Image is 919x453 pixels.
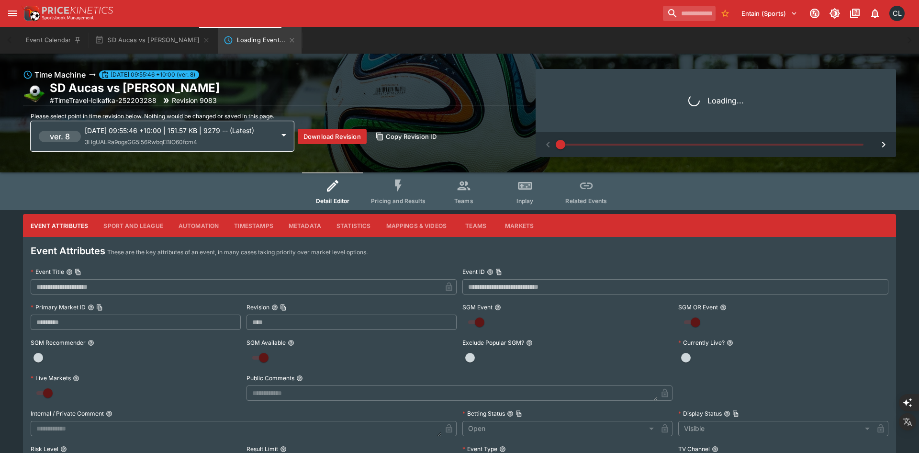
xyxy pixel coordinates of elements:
[85,125,274,136] p: [DATE] 09:55:46 +10:00 | 151.57 KB | 9279 -- (Latest)
[717,6,733,21] button: No Bookmarks
[732,410,739,417] button: Copy To Clipboard
[329,214,379,237] button: Statistics
[75,269,81,275] button: Copy To Clipboard
[462,268,485,276] p: Event ID
[678,409,722,418] p: Display Status
[288,340,294,346] button: SGM Available
[218,27,302,54] button: Loading Event...
[712,446,718,453] button: TV Channel
[462,409,505,418] p: Betting Status
[507,410,514,417] button: Betting StatusCopy To Clipboard
[454,197,473,204] span: Teams
[21,4,40,23] img: PriceKinetics Logo
[31,339,86,347] p: SGM Recommender
[171,214,227,237] button: Automation
[247,445,278,453] p: Result Limit
[247,339,286,347] p: SGM Available
[31,445,58,453] p: Risk Level
[42,7,113,14] img: PriceKinetics
[462,303,493,311] p: SGM Event
[302,172,617,210] div: Event type filters
[487,269,493,275] button: Event IDCopy To Clipboard
[727,340,733,346] button: Currently Live?
[107,70,199,79] span: [DATE] 09:55:46 +10:00 (ver. 8)
[50,131,70,142] h6: ver. 8
[281,214,329,237] button: Metadata
[494,304,501,311] button: SGM Event
[379,214,455,237] button: Mappings & Videos
[516,197,533,204] span: Inplay
[247,374,294,382] p: Public Comments
[50,95,157,105] p: Copy To Clipboard
[31,374,71,382] p: Live Markets
[23,81,46,104] img: soccer.png
[736,6,803,21] button: Select Tenant
[96,214,170,237] button: Sport and League
[23,214,96,237] button: Event Attributes
[42,16,94,20] img: Sportsbook Management
[316,197,350,204] span: Detail Editor
[107,248,368,257] p: These are the key attributes of an event, in many cases taking priority over market level options.
[499,446,506,453] button: Event Type
[526,340,533,346] button: Exclude Popular SGM?
[88,304,94,311] button: Primary Market IDCopy To Clipboard
[886,3,908,24] button: Chad Liu
[280,446,287,453] button: Result Limit
[678,445,710,453] p: TV Channel
[866,5,884,22] button: Notifications
[565,197,607,204] span: Related Events
[34,69,86,80] h6: Time Machine
[724,410,730,417] button: Display StatusCopy To Clipboard
[31,245,105,257] h4: Event Attributes
[50,80,220,95] h2: Copy To Clipboard
[720,304,727,311] button: SGM OR Event
[497,214,541,237] button: Markets
[226,214,281,237] button: Timestamps
[66,269,73,275] button: Event TitleCopy To Clipboard
[271,304,278,311] button: RevisionCopy To Clipboard
[495,269,502,275] button: Copy To Clipboard
[826,5,843,22] button: Toggle light/dark mode
[31,409,104,418] p: Internal / Private Comment
[516,410,522,417] button: Copy To Clipboard
[247,303,269,311] p: Revision
[85,138,197,146] span: 3HgUALRa9ogsGG5l56RwbqEBIO60fcm4
[462,339,524,347] p: Exclude Popular SGM?
[31,303,86,311] p: Primary Market ID
[89,27,216,54] button: SD Aucas vs [PERSON_NAME]
[462,445,497,453] p: Event Type
[4,5,21,22] button: open drawer
[60,446,67,453] button: Risk Level
[172,95,217,105] p: Revision 9083
[31,113,274,120] span: Please select point in time revision below. Nothing would be changed or saved in this page.
[370,129,443,144] button: Copy Revision ID
[889,6,905,21] div: Chad Liu
[31,268,64,276] p: Event Title
[454,214,497,237] button: Teams
[280,304,287,311] button: Copy To Clipboard
[678,339,725,347] p: Currently Live?
[543,77,888,125] div: Loading...
[96,304,103,311] button: Copy To Clipboard
[371,197,426,204] span: Pricing and Results
[20,27,87,54] button: Event Calendar
[663,6,716,21] input: search
[73,375,79,382] button: Live Markets
[88,340,94,346] button: SGM Recommender
[678,421,873,436] div: Visible
[806,5,823,22] button: Connected to PK
[296,375,303,382] button: Public Comments
[846,5,863,22] button: Documentation
[298,129,367,144] button: Download Revision
[678,303,718,311] p: SGM OR Event
[106,410,112,417] button: Internal / Private Comment
[462,421,657,436] div: Open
